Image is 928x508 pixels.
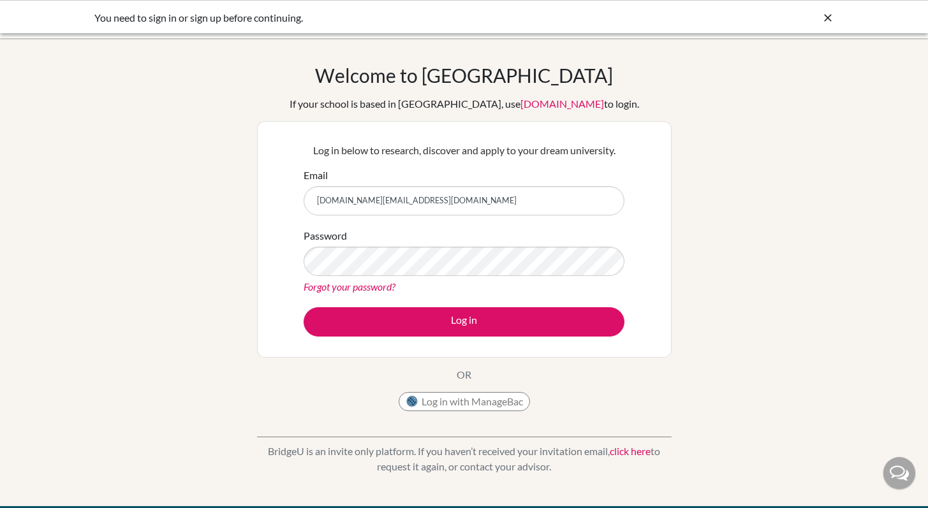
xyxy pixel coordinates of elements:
a: [DOMAIN_NAME] [520,98,604,110]
p: Log in below to research, discover and apply to your dream university. [304,143,624,158]
p: OR [457,367,471,382]
p: BridgeU is an invite only platform. If you haven’t received your invitation email, to request it ... [257,444,672,474]
button: Log in with ManageBac [399,392,530,411]
div: You need to sign in or sign up before continuing. [94,10,643,25]
a: Forgot your password? [304,280,395,293]
label: Email [304,168,328,183]
h1: Welcome to [GEOGRAPHIC_DATA] [315,64,613,87]
button: Log in [304,307,624,337]
a: click here [610,445,651,457]
label: Password [304,228,347,243]
div: If your school is based in [GEOGRAPHIC_DATA], use to login. [290,96,639,112]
